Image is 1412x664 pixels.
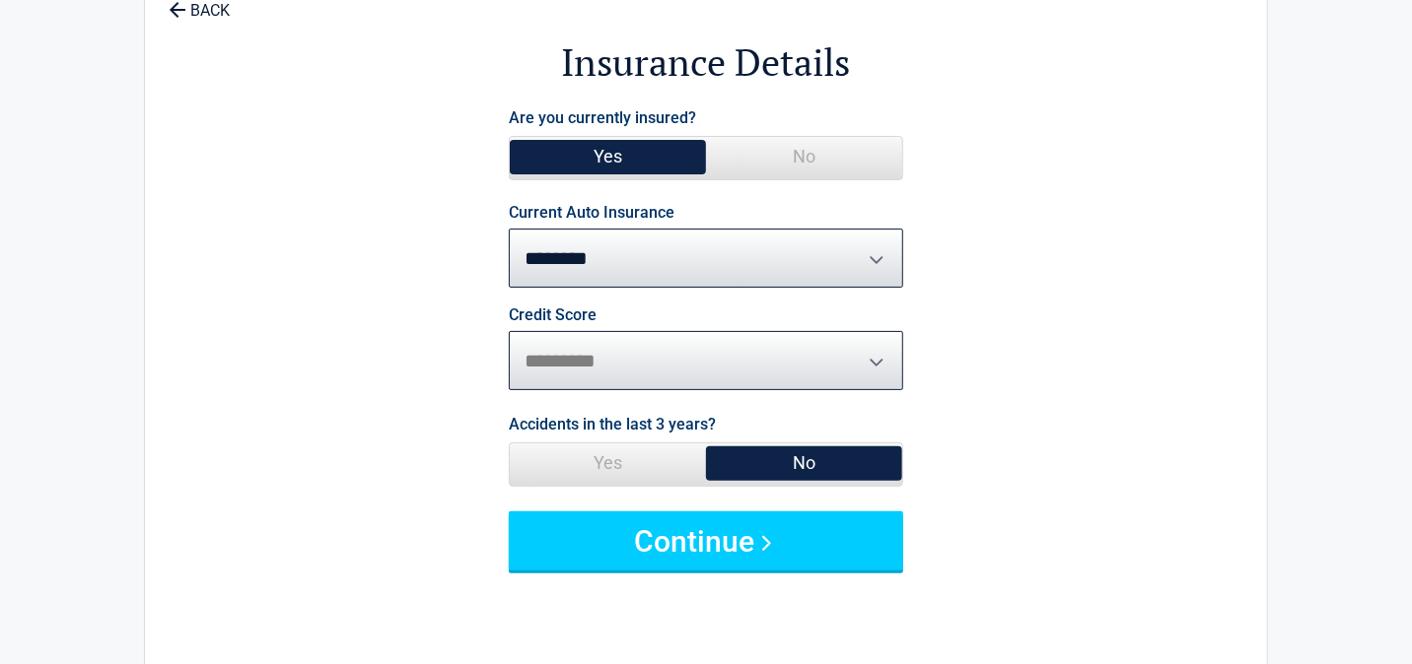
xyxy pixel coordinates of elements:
button: Continue [509,511,903,570]
label: Accidents in the last 3 years? [509,411,716,437]
span: No [706,137,902,176]
h2: Insurance Details [253,37,1159,88]
span: Yes [510,443,706,483]
label: Current Auto Insurance [509,205,674,221]
label: Credit Score [509,307,597,323]
label: Are you currently insured? [509,104,696,131]
span: No [706,443,902,483]
span: Yes [510,137,706,176]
